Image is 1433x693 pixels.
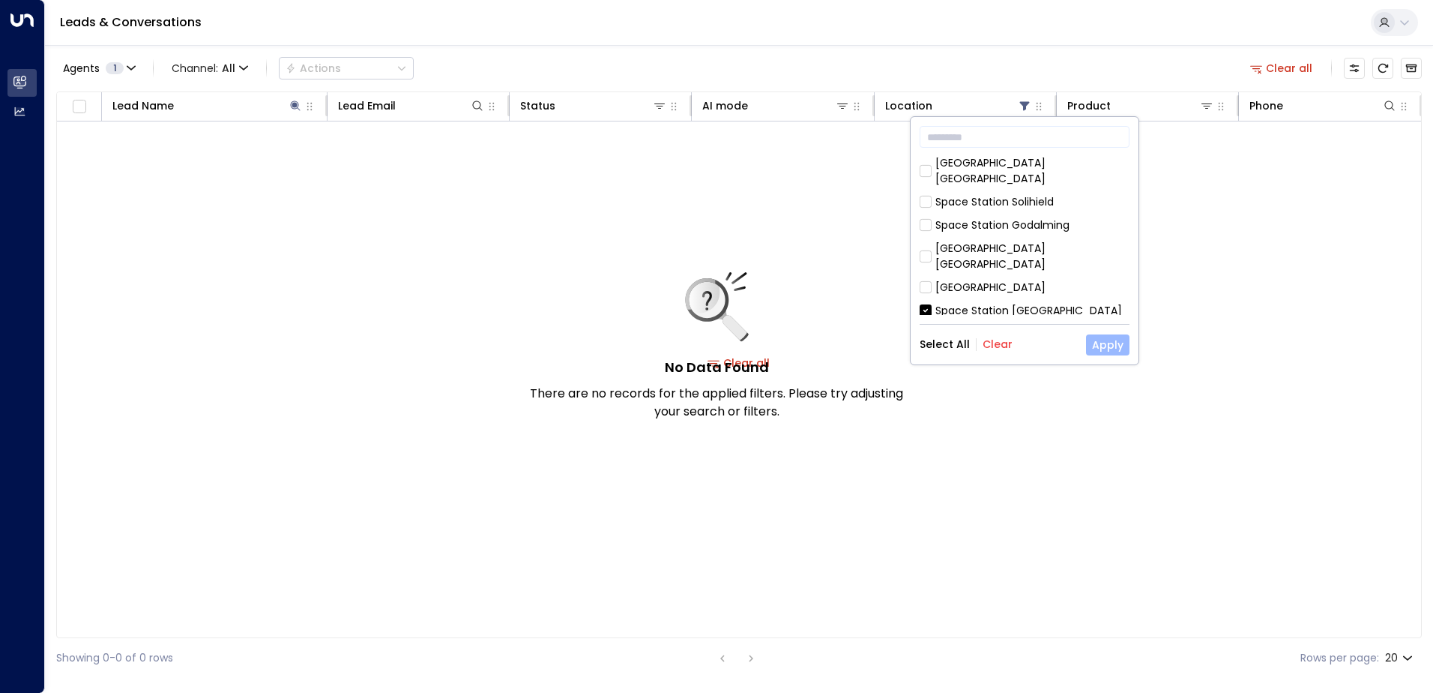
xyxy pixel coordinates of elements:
[338,97,396,115] div: Lead Email
[1385,647,1416,669] div: 20
[60,13,202,31] a: Leads & Conversations
[885,97,932,115] div: Location
[713,649,761,667] nav: pagination navigation
[935,155,1129,187] div: [GEOGRAPHIC_DATA] [GEOGRAPHIC_DATA]
[885,97,1032,115] div: Location
[935,241,1129,272] div: [GEOGRAPHIC_DATA] [GEOGRAPHIC_DATA]
[920,303,1129,319] div: Space Station [GEOGRAPHIC_DATA]
[106,62,124,74] span: 1
[1086,334,1129,355] button: Apply
[279,57,414,79] button: Actions
[702,97,748,115] div: AI mode
[112,97,174,115] div: Lead Name
[56,58,141,79] button: Agents1
[920,280,1129,295] div: [GEOGRAPHIC_DATA]
[520,97,555,115] div: Status
[166,58,254,79] button: Channel:All
[112,97,303,115] div: Lead Name
[338,97,485,115] div: Lead Email
[935,280,1046,295] div: [GEOGRAPHIC_DATA]
[529,385,904,421] p: There are no records for the applied filters. Please try adjusting your search or filters.
[1401,58,1422,79] button: Archived Leads
[1244,58,1319,79] button: Clear all
[1300,650,1379,666] label: Rows per page:
[702,97,849,115] div: AI mode
[1344,58,1365,79] button: Customize
[935,194,1054,210] div: Space Station Solihield
[520,97,667,115] div: Status
[983,338,1013,350] button: Clear
[70,97,88,116] span: Toggle select all
[222,62,235,74] span: All
[56,650,173,666] div: Showing 0-0 of 0 rows
[920,241,1129,272] div: [GEOGRAPHIC_DATA] [GEOGRAPHIC_DATA]
[935,303,1122,319] div: Space Station [GEOGRAPHIC_DATA]
[920,155,1129,187] div: [GEOGRAPHIC_DATA] [GEOGRAPHIC_DATA]
[920,338,970,350] button: Select All
[920,217,1129,233] div: Space Station Godalming
[286,61,341,75] div: Actions
[935,217,1070,233] div: Space Station Godalming
[1249,97,1283,115] div: Phone
[920,194,1129,210] div: Space Station Solihield
[665,357,769,377] h5: No Data Found
[1372,58,1393,79] span: Refresh
[166,58,254,79] span: Channel:
[279,57,414,79] div: Button group with a nested menu
[1067,97,1111,115] div: Product
[1249,97,1397,115] div: Phone
[63,63,100,73] span: Agents
[1067,97,1214,115] div: Product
